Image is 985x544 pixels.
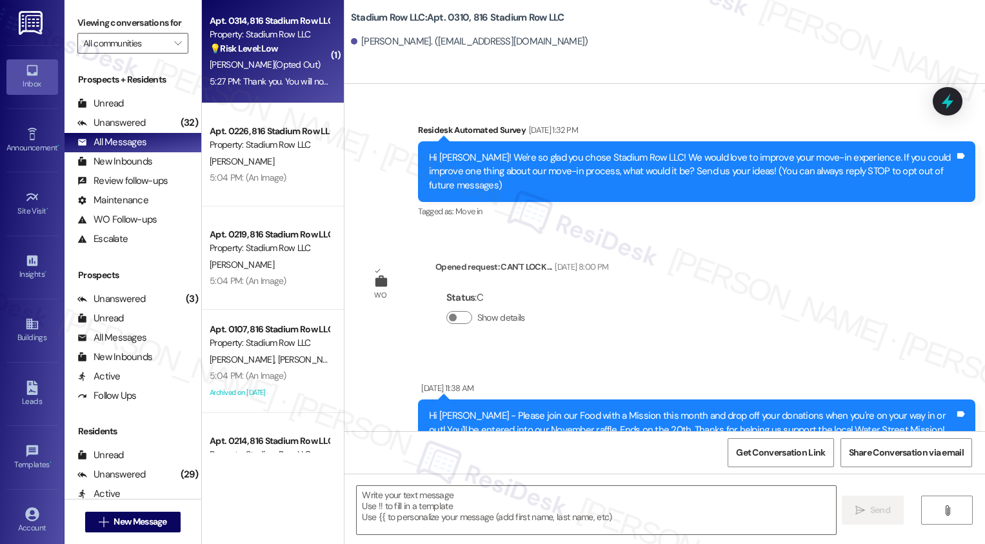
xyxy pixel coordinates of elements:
[57,141,59,150] span: •
[77,155,152,168] div: New Inbounds
[77,389,137,403] div: Follow Ups
[65,425,201,438] div: Residents
[429,151,955,192] div: Hi [PERSON_NAME]! We're so glad you chose Stadium Row LLC! We would love to improve your move-in ...
[728,438,833,467] button: Get Conversation Link
[77,232,128,246] div: Escalate
[83,33,168,54] input: All communities
[210,228,329,241] div: Apt. 0219, 816 Stadium Row LLC
[210,434,329,448] div: Apt. 0214, 816 Stadium Row LLC
[374,288,386,302] div: WO
[552,260,608,274] div: [DATE] 8:00 PM
[6,377,58,412] a: Leads
[77,468,146,481] div: Unanswered
[277,354,342,365] span: [PERSON_NAME]
[736,446,825,459] span: Get Conversation Link
[77,13,188,33] label: Viewing conversations for
[77,174,168,188] div: Review follow-ups
[429,409,955,437] div: Hi [PERSON_NAME] - Please join our Food with a Mission this month and drop off your donations whe...
[77,487,121,501] div: Active
[77,331,146,345] div: All Messages
[77,97,124,110] div: Unread
[77,292,146,306] div: Unanswered
[446,288,530,308] div: : C
[177,113,201,133] div: (32)
[418,123,975,141] div: Residesk Automated Survey
[77,136,146,149] div: All Messages
[46,205,48,214] span: •
[210,241,329,255] div: Property: Stadium Row LLC
[208,385,330,401] div: Archived on [DATE]
[526,123,578,137] div: [DATE] 1:32 PM
[435,260,608,278] div: Opened request: CAN'T LOCK ...
[77,312,124,325] div: Unread
[210,76,820,87] div: 5:27 PM: Thank you. You will no longer receive texts from this thread. Please reply with 'UNSTOP'...
[77,116,146,130] div: Unanswered
[99,517,108,527] i: 
[77,194,148,207] div: Maintenance
[6,313,58,348] a: Buildings
[849,446,964,459] span: Share Conversation via email
[418,381,473,395] div: [DATE] 11:38 AM
[77,350,152,364] div: New Inbounds
[6,440,58,475] a: Templates •
[210,28,329,41] div: Property: Stadium Row LLC
[210,125,329,138] div: Apt. 0226, 816 Stadium Row LLC
[210,43,278,54] strong: 💡 Risk Level: Low
[418,202,975,221] div: Tagged as:
[210,275,286,287] div: 5:04 PM: (An Image)
[45,268,46,277] span: •
[446,291,475,304] b: Status
[77,448,124,462] div: Unread
[351,35,588,48] div: [PERSON_NAME]. ([EMAIL_ADDRESS][DOMAIN_NAME])
[174,38,181,48] i: 
[77,370,121,383] div: Active
[841,438,972,467] button: Share Conversation via email
[183,289,201,309] div: (3)
[210,448,329,461] div: Property: Stadium Row LLC
[942,505,952,516] i: 
[210,138,329,152] div: Property: Stadium Row LLC
[870,503,890,517] span: Send
[85,512,181,532] button: New Message
[77,213,157,227] div: WO Follow-ups
[455,206,482,217] span: Move in
[210,259,274,270] span: [PERSON_NAME]
[6,503,58,538] a: Account
[210,336,329,350] div: Property: Stadium Row LLC
[19,11,45,35] img: ResiDesk Logo
[6,59,58,94] a: Inbox
[65,73,201,86] div: Prospects + Residents
[842,496,904,525] button: Send
[50,458,52,467] span: •
[210,14,329,28] div: Apt. 0314, 816 Stadium Row LLC
[177,465,201,485] div: (29)
[6,250,58,285] a: Insights •
[210,354,278,365] span: [PERSON_NAME]
[6,186,58,221] a: Site Visit •
[210,172,286,183] div: 5:04 PM: (An Image)
[65,268,201,282] div: Prospects
[210,323,329,336] div: Apt. 0107, 816 Stadium Row LLC
[855,505,865,516] i: 
[210,370,286,381] div: 5:04 PM: (An Image)
[210,156,274,167] span: [PERSON_NAME]
[351,11,564,25] b: Stadium Row LLC: Apt. 0310, 816 Stadium Row LLC
[114,515,166,529] span: New Message
[210,59,320,70] span: [PERSON_NAME] (Opted Out)
[477,311,525,325] label: Show details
